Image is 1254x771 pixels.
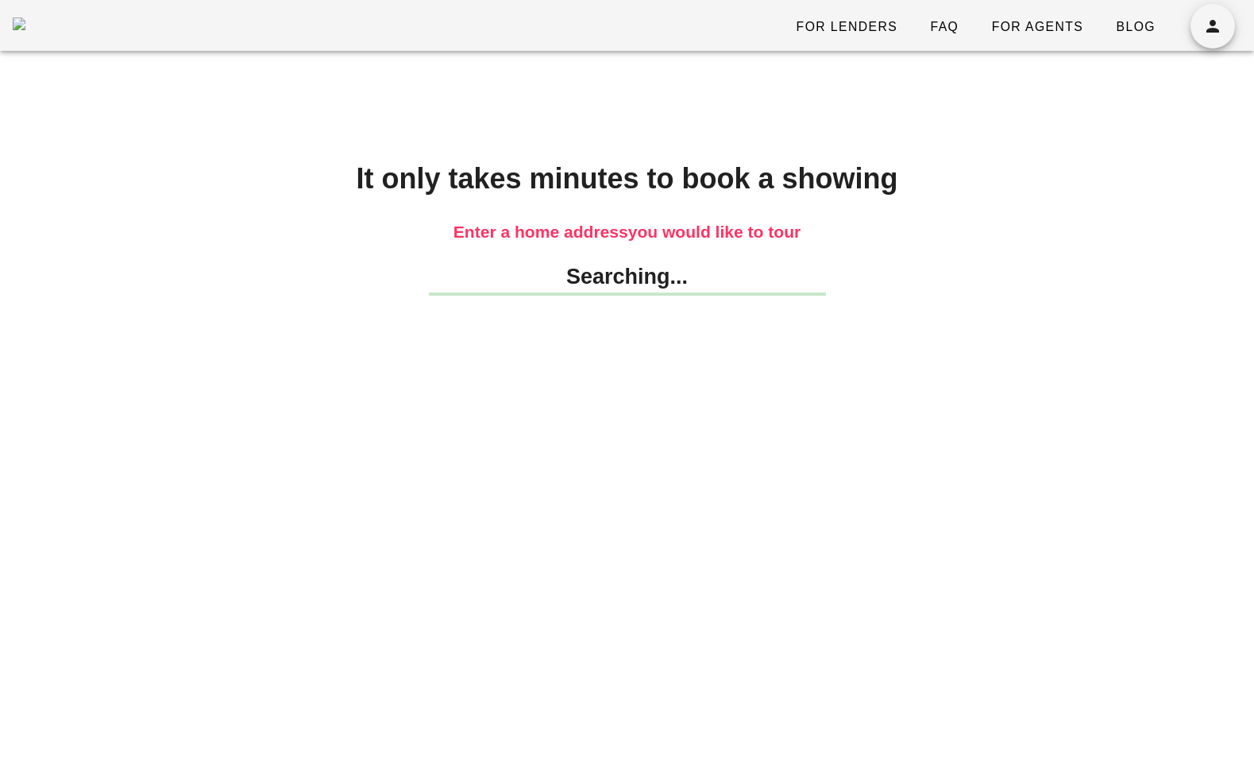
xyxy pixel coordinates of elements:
[356,162,897,195] span: It only takes minutes to book a showing
[628,223,801,241] span: you would like to tour
[429,261,826,293] h2: Searching...
[916,13,971,41] a: FAQ
[795,20,897,34] span: For Lenders
[782,13,910,41] a: For Lenders
[1115,20,1156,34] span: Blog
[990,20,1083,34] span: For Agents
[1102,13,1168,41] a: Blog
[929,20,959,34] span: FAQ
[13,17,25,30] img: desktop-logo.png
[978,13,1096,41] a: For Agents
[166,219,1088,245] h3: Enter a home address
